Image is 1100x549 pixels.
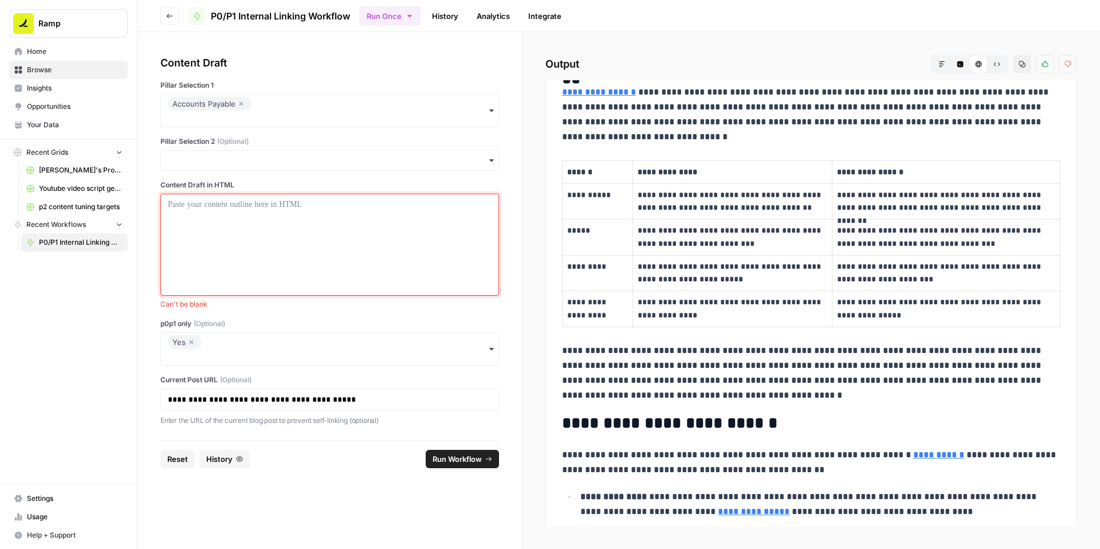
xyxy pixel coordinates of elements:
label: Pillar Selection 1 [160,80,499,91]
img: Ramp Logo [13,13,34,34]
button: Reset [160,450,195,468]
span: Ramp [38,18,108,29]
button: Recent Workflows [9,216,128,233]
button: Run Workflow [426,450,499,468]
span: Run Workflow [433,453,482,465]
a: Analytics [470,7,517,25]
span: p2 content tuning targets [39,202,123,212]
button: Accounts Payable [160,94,499,127]
a: Opportunities [9,97,128,116]
span: History [206,453,233,465]
label: Pillar Selection 2 [160,136,499,147]
span: P0/P1 Internal Linking Workflow [39,237,123,248]
span: Your Data [27,120,123,130]
button: Yes [160,332,499,366]
h2: Output [545,55,1077,73]
label: p0p1 only [160,319,499,329]
div: Yes [172,335,197,349]
a: [PERSON_NAME]'s Profound Prompts [21,161,128,179]
label: Content Draft in HTML [160,180,499,190]
a: P0/P1 Internal Linking Workflow [21,233,128,252]
a: Integrate [521,7,568,25]
button: Run Once [359,6,421,26]
button: Recent Grids [9,144,128,161]
a: Browse [9,61,128,79]
p: Enter the URL of the current blog post to prevent self-linking (optional) [160,415,499,426]
a: Home [9,42,128,61]
span: (Optional) [217,136,249,147]
div: Content Draft [160,55,499,71]
span: P0/P1 Internal Linking Workflow [211,9,350,23]
span: Opportunities [27,101,123,112]
a: Insights [9,79,128,97]
span: Insights [27,83,123,93]
div: Accounts Payable [172,97,247,111]
span: [PERSON_NAME]'s Profound Prompts [39,165,123,175]
button: History [199,450,250,468]
span: Reset [167,453,188,465]
a: Settings [9,489,128,508]
a: Your Data [9,116,128,134]
span: Browse [27,65,123,75]
span: Usage [27,512,123,522]
span: Can't be blank [160,299,499,309]
a: Youtube video script generator [21,179,128,198]
a: P0/P1 Internal Linking Workflow [188,7,350,25]
span: Recent Grids [26,147,68,158]
span: Help + Support [27,530,123,540]
button: Help + Support [9,526,128,544]
a: Usage [9,508,128,526]
span: (Optional) [220,375,252,385]
button: Workspace: Ramp [9,9,128,38]
span: (Optional) [194,319,225,329]
label: Current Post URL [160,375,499,385]
span: Recent Workflows [26,219,86,230]
a: p2 content tuning targets [21,198,128,216]
span: Home [27,46,123,57]
span: Settings [27,493,123,504]
span: Youtube video script generator [39,183,123,194]
a: History [425,7,465,25]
